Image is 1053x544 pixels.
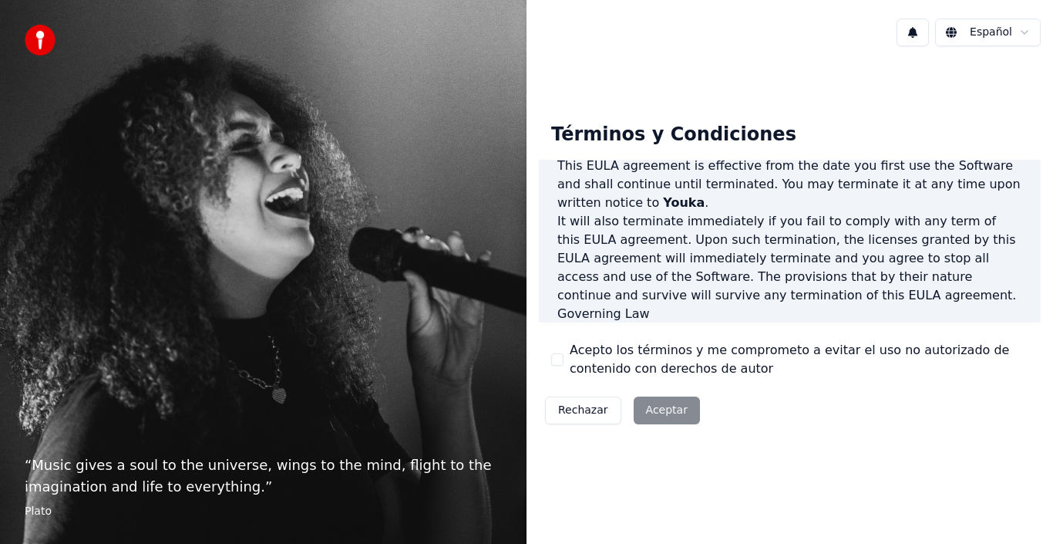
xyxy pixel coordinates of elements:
span: Youka [663,195,705,210]
footer: Plato [25,504,502,519]
p: This EULA agreement is effective from the date you first use the Software and shall continue unti... [557,157,1022,212]
p: “ Music gives a soul to the universe, wings to the mind, flight to the imagination and life to ev... [25,454,502,498]
h3: Governing Law [557,305,1022,323]
p: It will also terminate immediately if you fail to comply with any term of this EULA agreement. Up... [557,212,1022,305]
div: Términos y Condiciones [539,110,809,160]
img: youka [25,25,56,56]
button: Rechazar [545,397,621,424]
label: Acepto los términos y me comprometo a evitar el uso no autorizado de contenido con derechos de autor [570,341,1028,378]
